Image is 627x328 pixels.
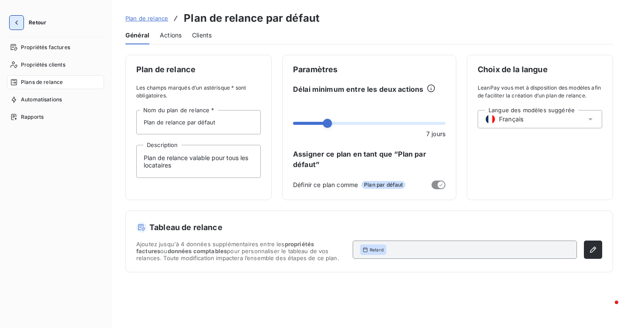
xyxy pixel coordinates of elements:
[136,145,261,178] textarea: Plan de relance valable pour tous les locataires
[370,247,384,253] span: Retard
[7,58,104,72] a: Propriétés clients
[136,66,261,74] span: Plan de relance
[136,110,261,134] input: placeholder
[160,31,182,40] span: Actions
[125,14,168,23] a: Plan de relance
[21,113,44,121] span: Rapports
[21,96,62,104] span: Automatisations
[7,110,104,124] a: Rapports
[136,241,346,261] span: Ajoutez jusqu'à 4 données supplémentaires entre les ou pour personnaliser le tableau de vos relan...
[184,10,320,26] h3: Plan de relance par défaut
[361,181,405,189] span: Plan par défaut
[136,84,261,100] span: Les champs marqués d’un astérisque * sont obligatoires.
[7,16,53,30] button: Retour
[293,149,445,170] span: Assigner ce plan en tant que “Plan par défaut”
[136,221,602,234] h5: Tableau de relance
[168,248,227,254] span: données comptables
[125,15,168,22] span: Plan de relance
[293,84,423,94] span: Délai minimum entre les deux actions
[7,93,104,107] a: Automatisations
[21,61,65,69] span: Propriétés clients
[7,40,104,54] a: Propriétés factures
[293,180,358,189] span: Définir ce plan comme
[21,78,63,86] span: Plans de relance
[125,31,149,40] span: Général
[478,66,602,74] span: Choix de la langue
[192,31,212,40] span: Clients
[29,20,46,25] span: Retour
[478,84,602,100] span: LeanPay vous met à disposition des modèles afin de faciliter la création d’un plan de relance.
[499,115,523,124] span: Français
[21,44,70,51] span: Propriétés factures
[136,241,314,254] span: propriétés factures
[293,66,445,74] span: Paramètres
[597,298,618,319] iframe: Intercom live chat
[7,75,104,89] a: Plans de relance
[426,129,445,138] span: 7 jours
